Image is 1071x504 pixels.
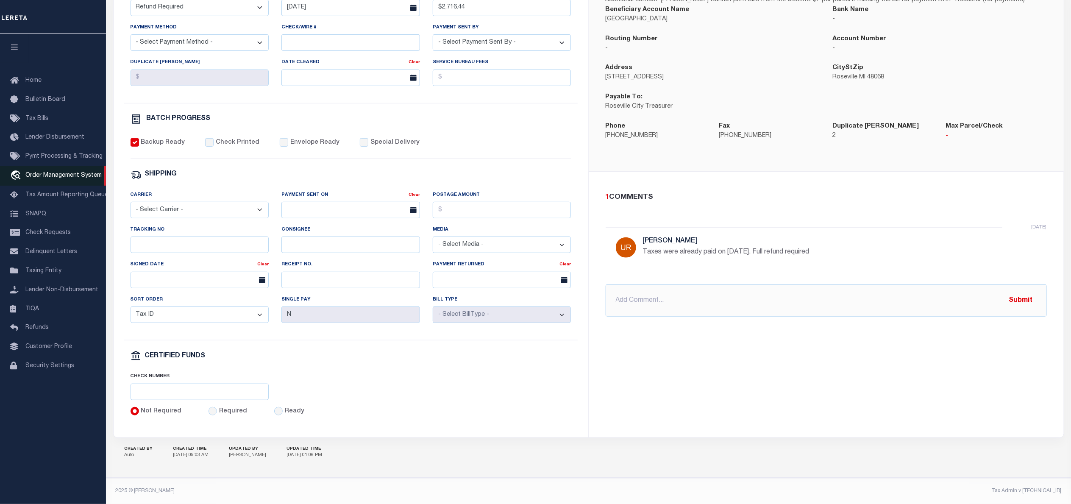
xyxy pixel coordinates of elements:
[145,171,177,178] h6: SHIPPING
[25,249,77,255] span: Delinquent Letters
[131,373,170,380] label: Check Number
[433,261,484,268] label: Payment Returned
[606,63,633,73] label: Address
[606,284,1047,317] input: Add Comment...
[409,193,420,197] a: Clear
[131,261,164,268] label: Signed Date
[433,24,478,31] label: Payment Sent By
[131,296,163,304] label: Sort Order
[229,452,267,459] p: [PERSON_NAME]
[25,173,102,178] span: Order Management System
[832,15,1047,24] p: -
[109,487,589,495] div: 2025 © [PERSON_NAME].
[25,211,46,217] span: SNAPQ
[606,34,658,44] label: Routing Number
[832,44,1047,53] p: -
[832,131,933,141] p: 2
[606,15,820,24] p: [GEOGRAPHIC_DATA]
[229,446,267,452] h5: UPDATED BY
[281,192,328,199] label: Payment Sent On
[559,262,571,267] a: Clear
[131,59,200,66] label: Duplicate [PERSON_NAME]
[131,226,165,234] label: Tracking No
[832,5,868,15] label: Bank Name
[616,237,636,258] img: Urbina, Matthew
[606,131,707,141] p: [PHONE_NUMBER]
[125,446,153,452] h5: CREATED BY
[25,153,103,159] span: Pymt Processing & Tracking
[281,24,317,31] label: Check/Wire #
[10,170,24,181] i: travel_explore
[1032,223,1047,231] p: [DATE]
[832,122,919,131] label: Duplicate [PERSON_NAME]
[131,24,177,31] label: Payment Method
[370,138,420,148] label: Special Delivery
[606,92,643,102] label: Payable To:
[173,452,209,459] p: [DATE] 09:03 AM
[606,44,820,53] p: -
[606,5,690,15] label: Beneficiary Account Name
[281,59,320,66] label: Date Cleared
[25,363,74,369] span: Security Settings
[25,344,72,350] span: Customer Profile
[606,192,1043,203] div: COMMENTS
[147,115,211,122] h6: BATCH PROGRESS
[606,194,609,201] span: 1
[285,407,304,416] label: Ready
[25,268,61,274] span: Taxing Entity
[216,138,259,148] label: Check Printed
[25,97,65,103] span: Bulletin Board
[1004,292,1038,309] button: Submit
[131,70,269,86] input: $
[643,237,897,245] h5: [PERSON_NAME]
[281,261,312,268] label: Receipt No.
[409,60,420,64] a: Clear
[832,73,1047,82] p: Roseville MI 48068
[433,296,457,304] label: Bill Type
[281,296,310,304] label: Single Pay
[832,34,886,44] label: Account Number
[606,122,626,131] label: Phone
[832,63,863,73] label: CityStZip
[25,134,84,140] span: Lender Disbursement
[25,325,49,331] span: Refunds
[145,353,206,360] h6: CERTIFIED FUNDS
[433,70,571,86] input: $
[25,306,39,312] span: TIQA
[606,73,820,82] p: [STREET_ADDRESS]
[25,230,71,236] span: Check Requests
[719,131,820,141] p: [PHONE_NUMBER]
[131,192,152,199] label: Carrier
[433,192,480,199] label: Postage Amount
[946,131,1047,141] p: -
[25,192,108,198] span: Tax Amount Reporting Queue
[219,407,247,416] label: Required
[595,487,1062,495] div: Tax Admin v.[TECHNICAL_ID]
[290,138,339,148] label: Envelope Ready
[719,122,730,131] label: Fax
[287,452,323,459] p: [DATE] 01:06 PM
[287,446,323,452] h5: UPDATED TIME
[433,59,488,66] label: Service Bureau Fees
[25,78,42,84] span: Home
[281,226,310,234] label: Consignee
[141,138,185,148] label: Backup Ready
[606,102,820,111] p: Roseville City Treasurer
[643,247,897,257] p: Taxes were already paid on [DATE]. Full refund required
[257,262,269,267] a: Clear
[25,116,48,122] span: Tax Bills
[25,287,98,293] span: Lender Non-Disbursement
[433,202,571,218] input: $
[173,446,209,452] h5: CREATED TIME
[141,407,181,416] label: Not Required
[125,452,153,459] p: Auto
[433,226,448,234] label: Media
[946,122,1003,131] label: Max Parcel/Check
